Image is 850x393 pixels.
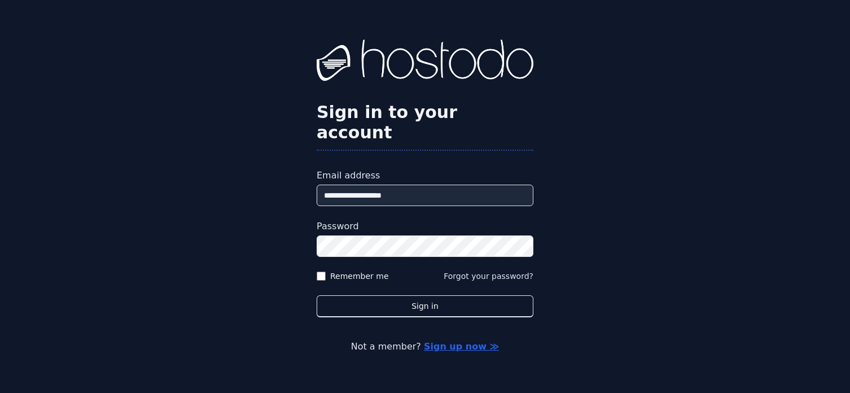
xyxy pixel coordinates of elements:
button: Forgot your password? [444,270,533,282]
button: Sign in [317,295,533,317]
label: Password [317,220,533,233]
p: Not a member? [54,340,796,353]
a: Sign up now ≫ [424,341,499,352]
img: Hostodo [317,40,533,85]
label: Email address [317,169,533,182]
h2: Sign in to your account [317,102,533,143]
label: Remember me [330,270,389,282]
